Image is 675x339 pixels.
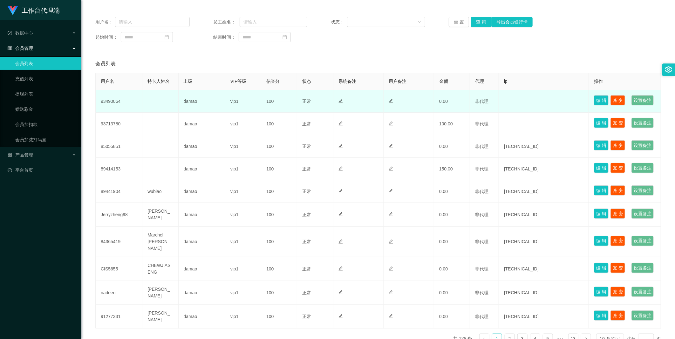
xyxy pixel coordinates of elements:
[610,185,625,196] button: 账 变
[8,8,60,13] a: 工作台代理端
[179,158,225,180] td: damao
[389,79,406,84] span: 用户备注
[266,79,280,84] span: 信誉分
[434,158,470,180] td: 150.00
[213,19,240,25] span: 员工姓名：
[240,17,307,27] input: 请输入
[491,17,533,27] button: 导出会员银行卡
[225,90,261,113] td: vip1
[610,118,625,128] button: 账 变
[179,227,225,257] td: damao
[631,140,654,150] button: 设置备注
[504,79,508,84] span: ip
[15,103,76,116] a: 赠送彩金
[179,281,225,305] td: damao
[338,144,343,148] i: 图标: edit
[475,212,488,217] span: 非代理
[631,287,654,297] button: 设置备注
[96,180,142,203] td: 89441904
[165,35,169,39] i: 图标: calendar
[499,203,589,227] td: [TECHNICAL_ID]
[389,266,393,271] i: 图标: edit
[8,153,12,157] i: 图标: appstore-o
[610,140,625,150] button: 账 变
[225,180,261,203] td: vip1
[475,239,488,244] span: 非代理
[610,236,625,246] button: 账 变
[475,79,484,84] span: 代理
[610,163,625,173] button: 账 变
[213,34,239,41] span: 结束时间：
[338,266,343,271] i: 图标: edit
[96,281,142,305] td: nadeen
[261,90,297,113] td: 100
[95,19,115,25] span: 用户名：
[475,290,488,295] span: 非代理
[302,266,311,271] span: 正常
[115,17,190,27] input: 请输入
[610,209,625,219] button: 账 变
[499,281,589,305] td: [TECHNICAL_ID]
[594,79,603,84] span: 操作
[389,144,393,148] i: 图标: edit
[302,212,311,217] span: 正常
[631,263,654,273] button: 设置备注
[225,203,261,227] td: vip1
[499,135,589,158] td: [TECHNICAL_ID]
[434,90,470,113] td: 0.00
[95,60,116,68] span: 会员列表
[302,99,311,104] span: 正常
[8,164,76,176] a: 图标: dashboard平台首页
[8,46,33,51] span: 会员管理
[142,305,178,329] td: [PERSON_NAME]
[338,79,356,84] span: 系统备注
[302,239,311,244] span: 正常
[610,310,625,321] button: 账 变
[15,133,76,146] a: 会员加减打码量
[434,257,470,281] td: 0.00
[631,185,654,196] button: 设置备注
[184,79,193,84] span: 上级
[302,121,311,126] span: 正常
[179,257,225,281] td: damao
[15,57,76,70] a: 会员列表
[434,180,470,203] td: 0.00
[15,72,76,85] a: 充值列表
[389,314,393,318] i: 图标: edit
[475,166,488,171] span: 非代理
[15,118,76,131] a: 会员加扣款
[594,263,609,273] button: 编 辑
[96,90,142,113] td: 93490064
[594,140,609,150] button: 编 辑
[147,79,170,84] span: 持卡人姓名
[179,135,225,158] td: damao
[389,189,393,193] i: 图标: edit
[15,88,76,100] a: 提现列表
[418,20,421,24] i: 图标: down
[434,135,470,158] td: 0.00
[95,34,121,41] span: 起始时间：
[499,227,589,257] td: [TECHNICAL_ID]
[338,212,343,216] i: 图标: edit
[96,305,142,329] td: 91277331
[8,30,33,36] span: 数据中心
[338,189,343,193] i: 图标: edit
[338,290,343,295] i: 图标: edit
[302,189,311,194] span: 正常
[96,227,142,257] td: 84365419
[101,79,114,84] span: 用户名
[338,99,343,103] i: 图标: edit
[302,290,311,295] span: 正常
[96,158,142,180] td: 89414153
[8,152,33,157] span: 产品管理
[389,99,393,103] i: 图标: edit
[338,121,343,126] i: 图标: edit
[8,6,18,15] img: logo.9652507e.png
[261,180,297,203] td: 100
[331,19,347,25] span: 状态：
[142,281,178,305] td: [PERSON_NAME]
[631,118,654,128] button: 设置备注
[179,113,225,135] td: damao
[389,290,393,295] i: 图标: edit
[338,314,343,318] i: 图标: edit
